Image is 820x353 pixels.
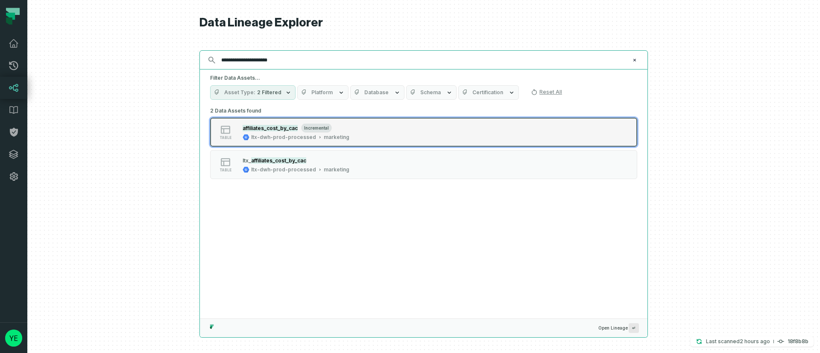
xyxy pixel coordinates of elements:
button: Reset All [527,85,565,99]
relative-time: Aug 12, 2025, 1:55 PM GMT+3 [740,338,770,344]
span: l [243,157,244,164]
button: Asset Type2 Filtered [210,85,296,100]
span: Open Lineage [598,323,639,333]
span: Platform [311,89,333,96]
mark: affiliates_cost_by_cac [243,125,298,131]
div: 2 Data Assets found [210,105,637,190]
div: ltx-dwh-prod-processed [251,134,316,141]
button: tableltx-dwh-prod-processedmarketing [210,150,637,179]
span: 2 Filtered [257,89,281,96]
button: Schema [406,85,457,100]
span: table [220,168,231,172]
div: Suggestions [200,105,647,318]
span: Certification [472,89,503,96]
button: Database [350,85,404,100]
h1: Data Lineage Explorer [199,15,648,30]
div: marketing [324,166,349,173]
img: avatar of yedidya [5,330,22,347]
span: table [220,136,231,140]
span: incremental [301,123,332,133]
p: Last scanned [706,337,770,346]
h4: 18f8b8b [788,339,808,344]
span: Press ↵ to add a new Data Asset to the graph [629,323,639,333]
mark: affiliates_cost_by_cac [251,157,306,164]
span: Database [364,89,389,96]
button: Platform [297,85,348,100]
button: tableincrementalltx-dwh-prod-processedmarketing [210,118,637,147]
h5: Filter Data Assets... [210,75,637,81]
span: Schema [420,89,441,96]
button: Last scanned[DATE] 1:55:45 PM18f8b8b [691,336,814,347]
div: marketing [324,134,349,141]
span: tx_ [244,157,251,164]
div: ltx-dwh-prod-processed [251,166,316,173]
button: Certification [458,85,519,100]
button: Clear search query [630,56,639,64]
span: Asset Type [224,89,255,96]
